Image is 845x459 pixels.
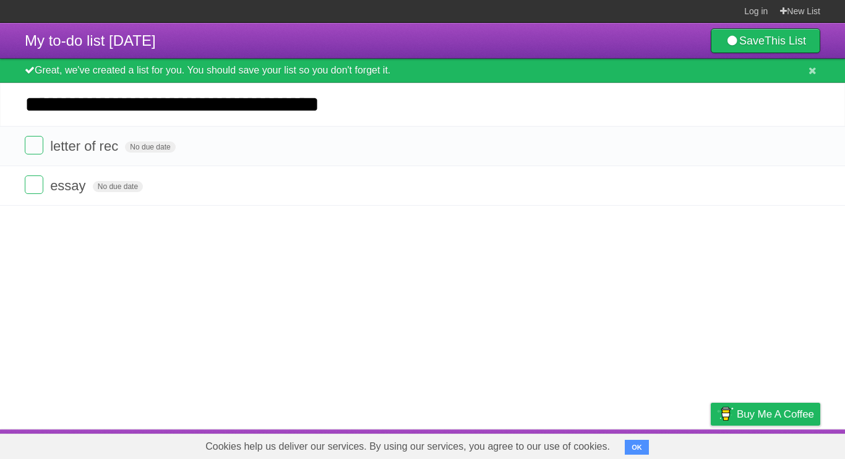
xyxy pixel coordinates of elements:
a: Suggest a feature [742,432,820,456]
a: SaveThis List [711,28,820,53]
a: Buy me a coffee [711,403,820,426]
span: Cookies help us deliver our services. By using our services, you agree to our use of cookies. [193,434,622,459]
a: Terms [653,432,680,456]
span: essay [50,178,88,193]
span: My to-do list [DATE] [25,32,156,49]
span: Buy me a coffee [737,403,814,425]
label: Done [25,175,43,194]
span: No due date [125,141,175,153]
a: Privacy [695,432,727,456]
span: letter of rec [50,138,121,154]
button: OK [625,440,649,455]
b: This List [765,35,806,47]
a: Developers [587,432,637,456]
label: Done [25,136,43,154]
a: About [546,432,572,456]
img: Buy me a coffee [717,403,734,424]
span: No due date [93,181,143,192]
